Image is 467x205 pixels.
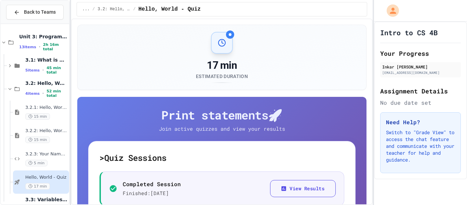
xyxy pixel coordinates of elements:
[25,183,50,190] span: 17 min
[46,89,68,98] span: 52 min total
[46,66,68,75] span: 45 min total
[82,7,90,12] span: ...
[92,7,95,12] span: /
[382,64,459,70] div: Inkar [PERSON_NAME]
[43,42,68,51] span: 2h 16m total
[380,28,438,37] h1: Intro to CS 4B
[19,45,36,49] span: 13 items
[24,9,56,16] span: Back to Teams
[99,152,345,163] h5: > Quiz Sessions
[386,129,455,163] p: Switch to "Grade View" to access the chat feature and communicate with your teacher for help and ...
[19,34,68,40] span: Unit 3: Programming Fundamentals
[25,151,68,157] span: 3.2.3: Your Name and Favorite Movie
[270,180,336,197] button: View Results
[380,99,461,107] div: No due date set
[123,190,181,197] p: Finished: [DATE]
[25,196,68,203] span: 3.3: Variables and Data Types
[196,73,248,80] div: Estimated Duration
[25,160,48,166] span: 5 min
[438,178,460,198] iframe: chat widget
[88,108,356,122] h4: Print statements 🚀
[123,180,181,188] p: Completed Session
[25,175,68,180] span: Hello, World - Quiz
[196,59,248,72] div: 17 min
[386,118,455,126] h3: Need Help?
[25,128,68,134] span: 3.2.2: Hello, World! - Review
[6,5,64,20] button: Back to Teams
[25,91,40,96] span: 4 items
[410,148,460,177] iframe: chat widget
[25,137,50,143] span: 15 min
[25,80,68,86] span: 3.2: Hello, World!
[145,125,299,133] p: Join active quizzes and view your results
[25,105,68,111] span: 3.2.1: Hello, World!
[25,113,50,120] span: 15 min
[379,3,401,18] div: My Account
[380,86,461,96] h2: Assignment Details
[39,44,40,50] span: •
[380,49,461,58] h2: Your Progress
[138,5,201,13] span: Hello, World - Quiz
[382,70,459,75] div: [EMAIL_ADDRESS][DOMAIN_NAME]
[42,91,44,96] span: •
[25,68,40,73] span: 5 items
[133,7,136,12] span: /
[42,67,44,73] span: •
[98,7,131,12] span: 3.2: Hello, World!
[25,57,68,63] span: 3.1: What is Code?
